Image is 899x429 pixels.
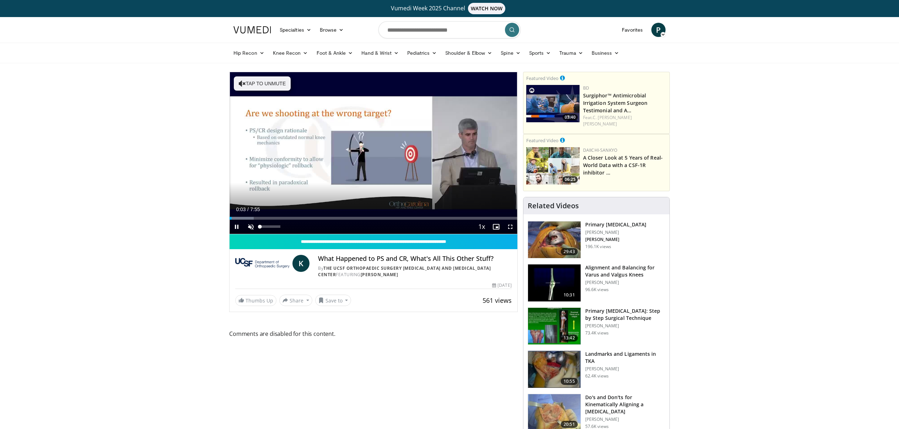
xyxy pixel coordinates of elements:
button: Unmute [244,220,258,234]
a: Vumedi Week 2025 ChannelWATCH NOW [235,3,664,14]
span: 13:42 [561,334,578,342]
p: 62.4K views [585,373,609,379]
a: Hip Recon [229,46,269,60]
a: 03:40 [526,85,580,122]
div: Volume Level [260,225,280,228]
p: [PERSON_NAME] [585,417,665,422]
img: 38523_0000_3.png.150x105_q85_crop-smart_upscale.jpg [528,264,581,301]
a: Pediatrics [403,46,441,60]
img: 70422da6-974a-44ac-bf9d-78c82a89d891.150x105_q85_crop-smart_upscale.jpg [526,85,580,122]
button: Playback Rate [475,220,489,234]
a: 06:25 [526,147,580,184]
img: VuMedi Logo [233,26,271,33]
span: 06:25 [562,176,578,183]
a: Sports [525,46,555,60]
p: 196.1K views [585,244,611,250]
p: [PERSON_NAME] [585,230,646,235]
a: Favorites [618,23,647,37]
h3: Landmarks and Ligaments in TKA [585,350,665,365]
span: 20:51 [561,421,578,428]
a: Specialties [275,23,316,37]
h4: Related Videos [528,202,579,210]
a: Business [587,46,624,60]
input: Search topics, interventions [378,21,521,38]
div: By FEATURING [318,265,511,278]
div: [DATE] [492,282,511,289]
a: 29:43 Primary [MEDICAL_DATA] [PERSON_NAME] [PERSON_NAME] 196.1K views [528,221,665,259]
div: Progress Bar [230,217,517,220]
a: 10:31 Alignment and Balancing for Varus and Valgus Knees [PERSON_NAME] 96.6K views [528,264,665,302]
a: 10:55 Landmarks and Ligaments in TKA [PERSON_NAME] 62.4K views [528,350,665,388]
button: Fullscreen [503,220,517,234]
span: 0:03 [236,207,246,212]
p: [PERSON_NAME] [585,237,646,242]
a: P [651,23,666,37]
p: 73.4K views [585,330,609,336]
img: The UCSF Orthopaedic Surgery Arthritis and Joint Replacement Center [235,255,290,272]
img: oa8B-rsjN5HfbTbX5hMDoxOjB1O5lLKx_1.150x105_q85_crop-smart_upscale.jpg [528,308,581,345]
p: [PERSON_NAME] [585,366,665,372]
a: BD [583,85,589,91]
button: Save to [315,295,351,306]
a: Daiichi-Sankyo [583,147,617,153]
a: C. [PERSON_NAME] [PERSON_NAME] [583,114,632,127]
a: A Closer Look at 5 Years of Real-World Data with a CSF-1R inhibitor … [583,154,663,176]
a: Hand & Wrist [357,46,403,60]
p: 96.6K views [585,287,609,293]
p: [PERSON_NAME] [585,323,665,329]
h3: Primary [MEDICAL_DATA]: Step by Step Surgical Technique [585,307,665,322]
a: Knee Recon [269,46,312,60]
video-js: Video Player [230,72,517,234]
button: Enable picture-in-picture mode [489,220,503,234]
span: 10:31 [561,291,578,299]
a: [PERSON_NAME] [361,272,398,278]
a: The UCSF Orthopaedic Surgery [MEDICAL_DATA] and [MEDICAL_DATA] Center [318,265,491,278]
a: Browse [316,23,348,37]
small: Featured Video [526,137,559,144]
h3: Alignment and Balancing for Varus and Valgus Knees [585,264,665,278]
button: Tap to unmute [234,76,291,91]
span: 10:55 [561,378,578,385]
span: WATCH NOW [468,3,506,14]
a: Foot & Ankle [312,46,357,60]
img: 93c22cae-14d1-47f0-9e4a-a244e824b022.png.150x105_q85_crop-smart_upscale.jpg [526,147,580,184]
span: 03:40 [562,114,578,120]
span: Comments are disabled for this content. [229,329,518,338]
h3: Primary [MEDICAL_DATA] [585,221,646,228]
button: Share [279,295,312,306]
img: 297061_3.png.150x105_q85_crop-smart_upscale.jpg [528,221,581,258]
span: 561 views [483,296,512,305]
a: Shoulder & Elbow [441,46,496,60]
a: K [292,255,309,272]
small: Featured Video [526,75,559,81]
p: [PERSON_NAME] [585,280,665,285]
h4: What Happened to PS and CR, What's All This Other Stuff? [318,255,511,263]
h3: Do's and Don'ts for Kinematically Aligning a [MEDICAL_DATA] [585,394,665,415]
a: Trauma [555,46,587,60]
a: Thumbs Up [235,295,276,306]
div: Feat. [583,114,667,127]
a: Spine [496,46,524,60]
span: 29:43 [561,248,578,255]
img: 88434a0e-b753-4bdd-ac08-0695542386d5.150x105_q85_crop-smart_upscale.jpg [528,351,581,388]
a: 13:42 Primary [MEDICAL_DATA]: Step by Step Surgical Technique [PERSON_NAME] 73.4K views [528,307,665,345]
button: Pause [230,220,244,234]
a: Surgiphor™ Antimicrobial Irrigation System Surgeon Testimonial and A… [583,92,648,114]
span: 7:55 [250,207,260,212]
span: / [247,207,249,212]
